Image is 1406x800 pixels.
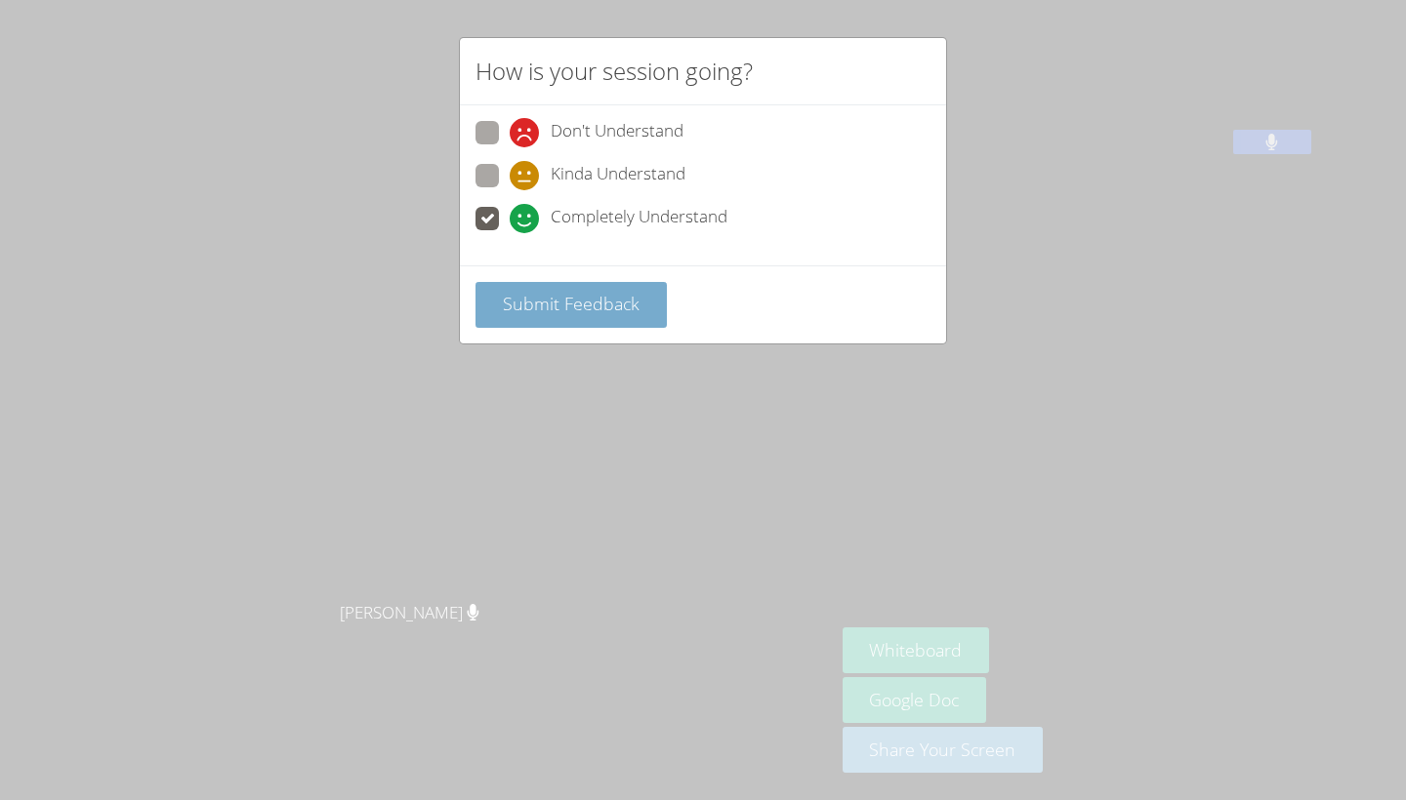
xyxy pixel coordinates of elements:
[503,292,640,315] span: Submit Feedback
[551,118,683,147] span: Don't Understand
[476,54,753,89] h2: How is your session going?
[476,282,667,328] button: Submit Feedback
[551,161,685,190] span: Kinda Understand
[551,204,727,233] span: Completely Understand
